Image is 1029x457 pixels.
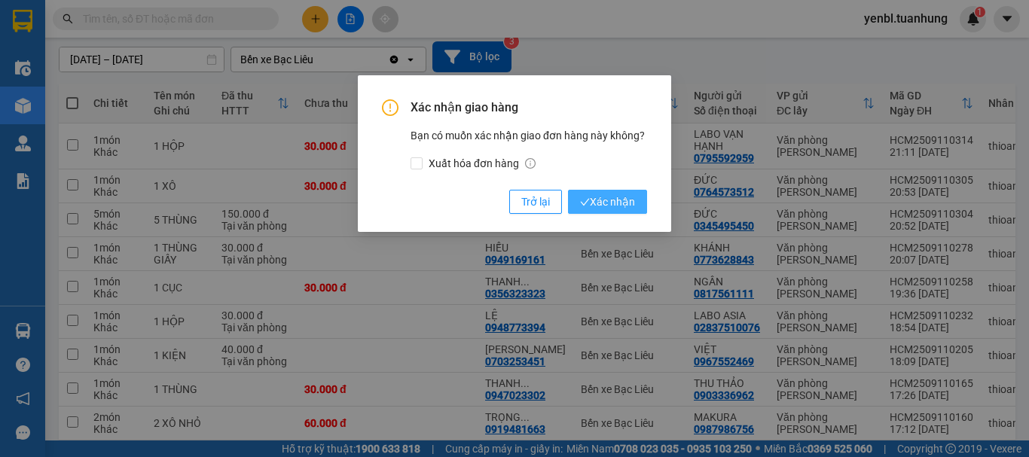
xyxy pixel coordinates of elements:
span: Trở lại [521,193,550,210]
div: Bạn có muốn xác nhận giao đơn hàng này không? [411,127,647,172]
span: Xuất hóa đơn hàng [423,155,542,172]
span: Xác nhận giao hàng [411,99,647,116]
span: info-circle [525,158,536,169]
span: exclamation-circle [382,99,398,116]
span: Xác nhận [580,193,635,210]
span: check [580,197,590,207]
button: Trở lại [509,190,562,214]
button: checkXác nhận [568,190,647,214]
